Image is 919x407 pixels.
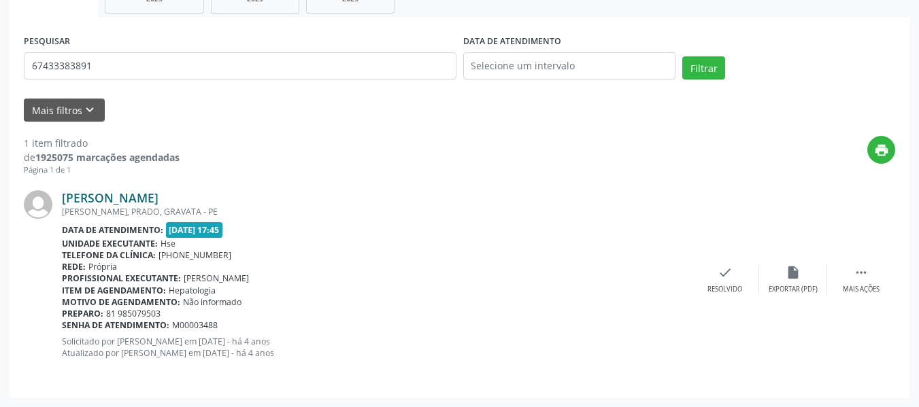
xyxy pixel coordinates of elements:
[184,272,249,284] span: [PERSON_NAME]
[62,285,166,296] b: Item de agendamento:
[854,265,869,280] i: 
[62,272,181,284] b: Profissional executante:
[769,285,818,294] div: Exportar (PDF)
[161,238,176,249] span: Hse
[874,143,889,158] i: print
[62,238,158,249] b: Unidade executante:
[62,296,180,308] b: Motivo de agendamento:
[62,224,163,236] b: Data de atendimento:
[707,285,742,294] div: Resolvido
[158,249,231,261] span: [PHONE_NUMBER]
[169,285,216,296] span: Hepatologia
[62,261,86,272] b: Rede:
[88,261,117,272] span: Própria
[62,190,158,205] a: [PERSON_NAME]
[718,265,733,280] i: check
[24,164,180,176] div: Página 1 de 1
[82,103,97,118] i: keyboard_arrow_down
[682,56,725,79] button: Filtrar
[166,222,223,238] span: [DATE] 17:45
[35,151,180,164] strong: 1925075 marcações agendadas
[62,249,156,261] b: Telefone da clínica:
[62,308,103,319] b: Preparo:
[183,296,241,308] span: Não informado
[106,308,161,319] span: 81 985079503
[172,319,218,331] span: M00003488
[843,285,880,294] div: Mais ações
[24,190,52,219] img: img
[24,52,456,79] input: Nome, código do beneficiário ou CPF
[62,206,691,217] div: [PERSON_NAME], PRADO, GRAVATA - PE
[463,52,676,79] input: Selecione um intervalo
[24,136,180,150] div: 1 item filtrado
[24,150,180,164] div: de
[786,265,801,280] i: insert_drive_file
[463,31,561,52] label: DATA DE ATENDIMENTO
[867,136,895,164] button: print
[62,319,169,331] b: Senha de atendimento:
[24,99,105,122] button: Mais filtroskeyboard_arrow_down
[24,31,70,52] label: PESQUISAR
[62,336,691,359] p: Solicitado por [PERSON_NAME] em [DATE] - há 4 anos Atualizado por [PERSON_NAME] em [DATE] - há 4 ...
